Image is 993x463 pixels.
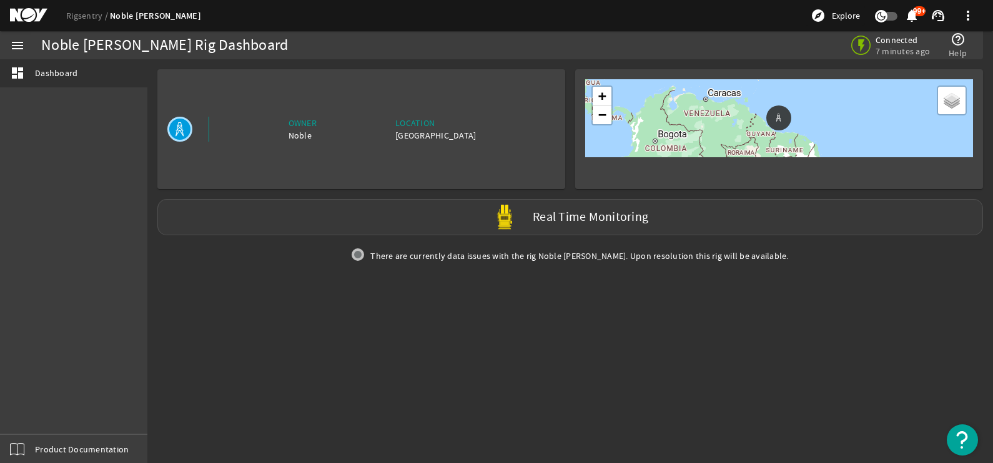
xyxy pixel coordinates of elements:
a: Rigsentry [66,10,110,21]
img: grey.svg [352,248,364,261]
a: Layers [938,87,966,114]
button: 99+ [905,9,918,22]
div: [GEOGRAPHIC_DATA] [395,129,476,142]
mat-icon: explore [811,8,826,23]
span: Help [949,47,967,59]
span: Dashboard [35,67,77,79]
a: Zoom in [593,87,611,105]
div: Noble [PERSON_NAME] Rig Dashboard [41,39,288,52]
label: Real Time Monitoring [533,211,648,224]
a: Zoom out [593,105,611,124]
span: 7 minutes ago [876,46,930,57]
button: Open Resource Center [947,424,978,456]
span: Product Documentation [35,443,129,456]
span: + [598,88,607,104]
mat-icon: menu [10,38,25,53]
div: There are currently data issues with the rig Noble [PERSON_NAME]. Upon resolution this rig will b... [152,240,988,271]
span: Explore [832,9,860,22]
img: Yellowpod.svg [492,205,517,230]
div: Noble [289,129,317,142]
a: Real Time Monitoring [152,199,988,235]
mat-icon: notifications [904,8,919,23]
span: − [598,107,607,122]
mat-icon: dashboard [10,66,25,80]
div: Owner [289,117,317,129]
div: Location [395,117,476,129]
span: Connected [876,34,930,46]
button: more_vert [953,1,983,31]
mat-icon: support_agent [931,8,946,23]
a: Noble [PERSON_NAME] [110,10,201,22]
button: Explore [806,6,865,26]
mat-icon: help_outline [951,32,966,47]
